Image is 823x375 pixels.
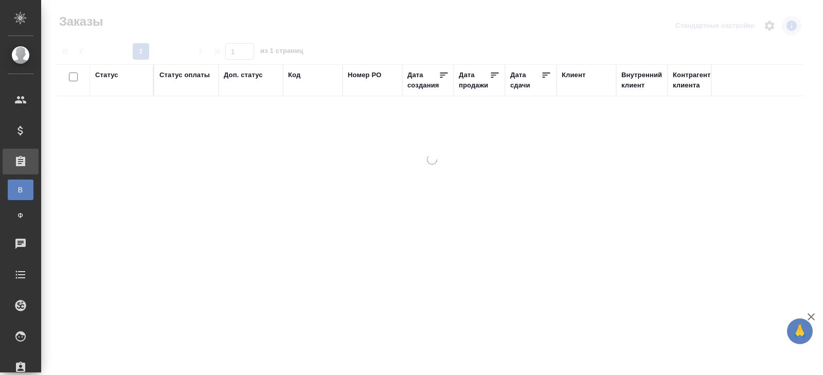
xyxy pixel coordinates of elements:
a: Ф [8,205,33,226]
div: Контрагент клиента [673,70,722,91]
span: В [13,185,28,195]
div: Дата продажи [459,70,490,91]
div: Клиент [562,70,585,80]
div: Статус оплаты [159,70,210,80]
div: Внутренний клиент [621,70,663,91]
div: Статус [95,70,118,80]
div: Номер PO [348,70,381,80]
span: Ф [13,210,28,221]
div: Код [288,70,300,80]
div: Дата создания [407,70,439,91]
div: Дата сдачи [510,70,541,91]
a: В [8,180,33,200]
button: 🙏 [787,318,813,344]
span: 🙏 [791,320,809,342]
div: Доп. статус [224,70,263,80]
